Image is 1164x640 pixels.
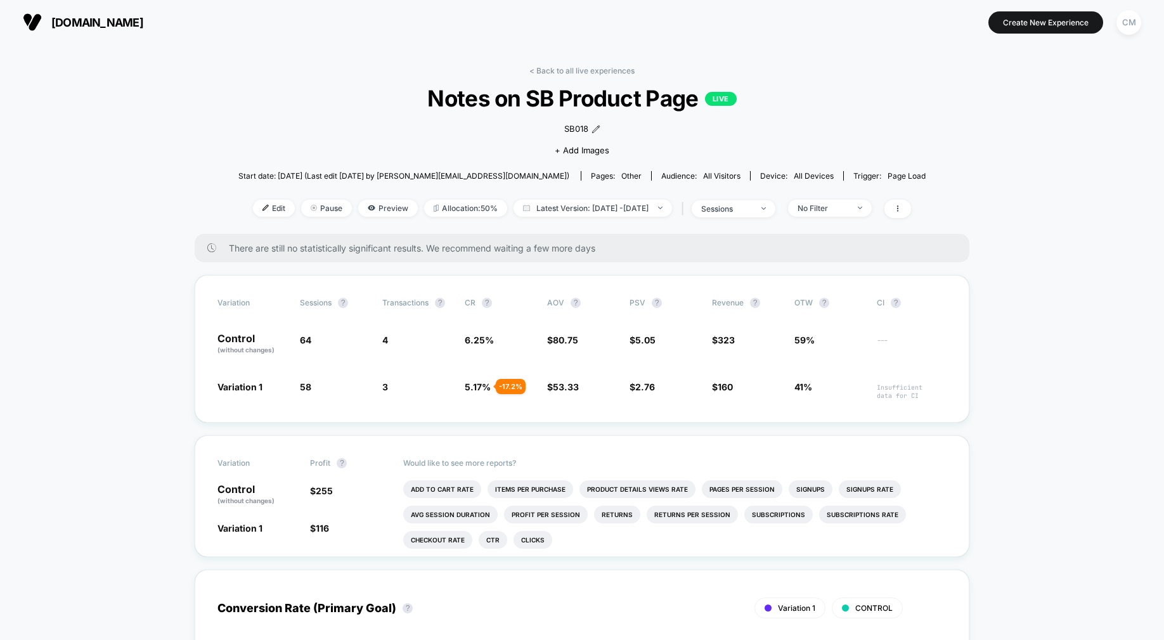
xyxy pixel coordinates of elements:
[712,298,744,307] span: Revenue
[789,480,832,498] li: Signups
[310,523,329,534] span: $
[794,298,864,308] span: OTW
[238,171,569,181] span: Start date: [DATE] (Last edit [DATE] by [PERSON_NAME][EMAIL_ADDRESS][DOMAIN_NAME])
[701,204,752,214] div: sessions
[382,381,388,392] span: 3
[858,207,862,209] img: end
[798,203,848,213] div: No Filter
[382,298,429,307] span: Transactions
[496,379,526,394] div: - 17.2 %
[547,298,564,307] span: AOV
[316,523,329,534] span: 116
[262,205,269,211] img: edit
[855,603,893,613] span: CONTROL
[504,506,588,523] li: Profit Per Session
[273,85,891,112] span: Notes on SB Product Page
[877,298,947,308] span: CI
[434,205,439,212] img: rebalance
[853,171,926,181] div: Trigger:
[630,335,656,345] span: $
[630,381,655,392] span: $
[217,381,262,392] span: Variation 1
[311,205,317,211] img: end
[750,298,760,308] button: ?
[661,171,740,181] div: Audience:
[465,381,491,392] span: 5.17 %
[529,66,635,75] a: < Back to all live experiences
[482,298,492,308] button: ?
[488,480,573,498] li: Items Per Purchase
[19,12,147,32] button: [DOMAIN_NAME]
[647,506,738,523] li: Returns Per Session
[253,200,295,217] span: Edit
[465,298,475,307] span: CR
[229,243,944,253] span: There are still no statistically significant results. We recommend waiting a few more days
[712,335,735,345] span: $
[465,335,494,345] span: 6.25 %
[761,207,766,210] img: end
[310,485,333,496] span: $
[591,171,642,181] div: Pages:
[579,480,695,498] li: Product Details Views Rate
[435,298,445,308] button: ?
[23,13,42,32] img: Visually logo
[630,298,645,307] span: PSV
[553,335,578,345] span: 80.75
[51,16,143,29] span: [DOMAIN_NAME]
[712,381,733,392] span: $
[217,497,275,504] span: (without changes)
[635,335,656,345] span: 5.05
[794,335,815,345] span: 59%
[702,480,782,498] li: Pages Per Session
[547,381,579,392] span: $
[316,485,333,496] span: 255
[658,207,663,209] img: end
[514,200,672,217] span: Latest Version: [DATE] - [DATE]
[217,333,287,355] p: Control
[744,506,813,523] li: Subscriptions
[819,298,829,308] button: ?
[555,145,609,155] span: + Add Images
[547,335,578,345] span: $
[877,383,947,400] span: Insufficient data for CI
[718,335,735,345] span: 323
[479,531,507,549] li: Ctr
[403,531,472,549] li: Checkout Rate
[217,484,297,506] p: Control
[424,200,507,217] span: Allocation: 50%
[778,603,815,613] span: Variation 1
[750,171,843,181] span: Device:
[523,205,530,211] img: calendar
[514,531,552,549] li: Clicks
[794,381,812,392] span: 41%
[358,200,418,217] span: Preview
[594,506,640,523] li: Returns
[621,171,642,181] span: other
[988,11,1103,34] button: Create New Experience
[571,298,581,308] button: ?
[310,458,330,468] span: Profit
[403,506,498,523] li: Avg Session Duration
[300,335,311,345] span: 64
[1116,10,1141,35] div: CM
[794,171,834,181] span: all devices
[403,603,413,613] button: ?
[337,458,347,468] button: ?
[403,480,481,498] li: Add To Cart Rate
[403,458,947,468] p: Would like to see more reports?
[217,458,287,468] span: Variation
[652,298,662,308] button: ?
[888,171,926,181] span: Page Load
[564,123,588,136] span: SB018
[338,298,348,308] button: ?
[718,381,733,392] span: 160
[217,346,275,354] span: (without changes)
[877,336,947,355] span: ---
[819,506,906,523] li: Subscriptions Rate
[635,381,655,392] span: 2.76
[1113,10,1145,35] button: CM
[553,381,579,392] span: 53.33
[839,480,901,498] li: Signups Rate
[891,298,901,308] button: ?
[703,171,740,181] span: All Visitors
